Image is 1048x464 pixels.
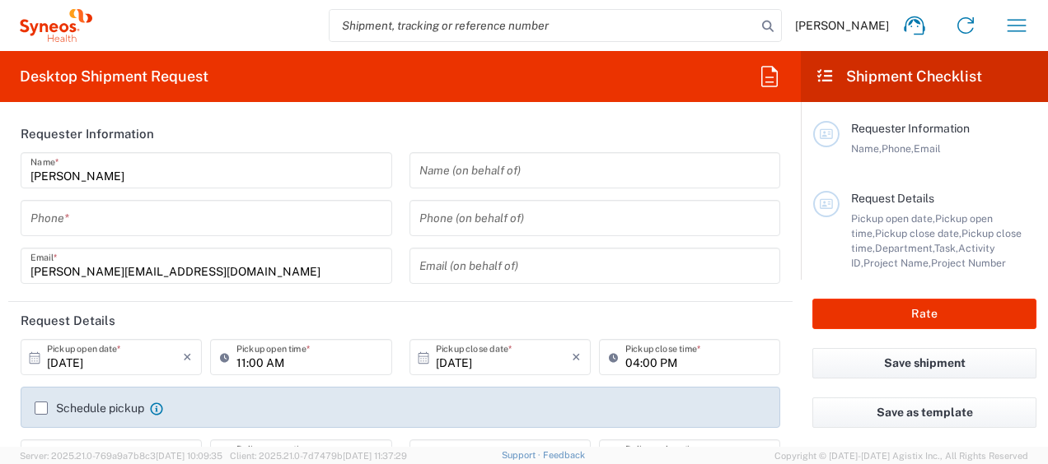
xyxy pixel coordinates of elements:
[543,450,585,460] a: Feedback
[934,242,958,254] span: Task,
[20,451,222,461] span: Server: 2025.21.0-769a9a7b8c3
[863,257,931,269] span: Project Name,
[156,451,222,461] span: [DATE] 10:09:35
[851,212,935,225] span: Pickup open date,
[812,348,1036,378] button: Save shipment
[20,67,208,86] h2: Desktop Shipment Request
[795,18,889,33] span: [PERSON_NAME]
[21,313,115,329] h2: Request Details
[774,448,1028,463] span: Copyright © [DATE]-[DATE] Agistix Inc., All Rights Reserved
[343,451,407,461] span: [DATE] 11:37:29
[875,242,934,254] span: Department,
[882,142,914,155] span: Phone,
[35,401,144,415] label: Schedule pickup
[21,126,154,142] h2: Requester Information
[816,67,982,86] h2: Shipment Checklist
[812,397,1036,428] button: Save as template
[931,257,1006,269] span: Project Number
[914,142,941,155] span: Email
[851,122,970,135] span: Requester Information
[502,450,543,460] a: Support
[812,299,1036,329] button: Rate
[572,344,581,370] i: ×
[851,142,882,155] span: Name,
[875,227,961,239] span: Pickup close date,
[230,451,407,461] span: Client: 2025.21.0-7d7479b
[330,10,756,41] input: Shipment, tracking or reference number
[183,344,192,370] i: ×
[851,192,934,205] span: Request Details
